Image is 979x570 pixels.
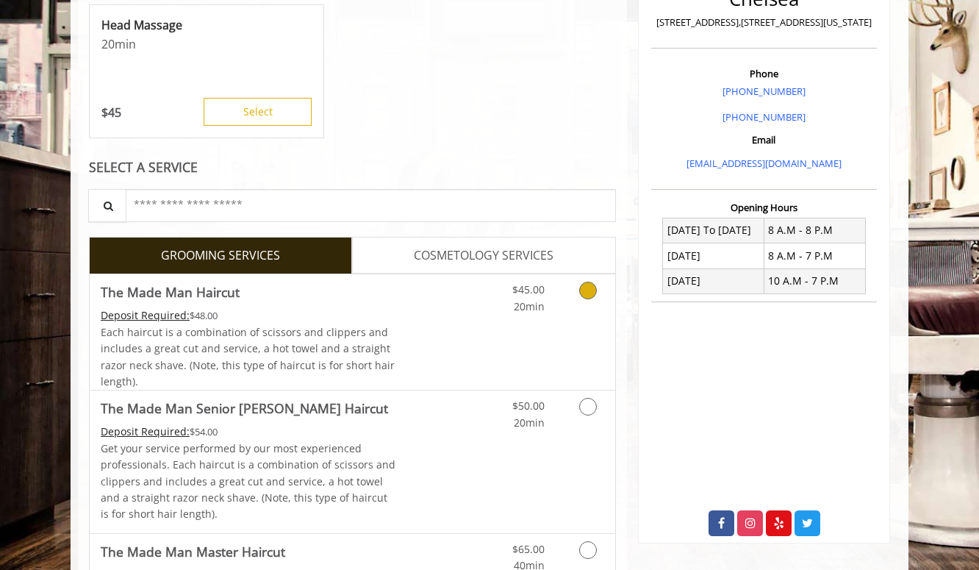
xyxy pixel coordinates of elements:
span: $65.00 [512,542,545,556]
span: 20min [514,416,545,430]
div: $54.00 [101,424,396,440]
div: $48.00 [101,307,396,324]
span: 20min [514,299,545,313]
h3: Opening Hours [651,202,877,213]
span: $45.00 [512,282,545,296]
td: [DATE] [663,243,764,268]
b: The Made Man Master Haircut [101,541,285,562]
p: 45 [101,104,121,121]
button: Select [204,98,312,126]
td: 8 A.M - 8 P.M [764,218,865,243]
p: Get your service performed by our most experienced professionals. Each haircut is a combination o... [101,441,396,523]
span: GROOMING SERVICES [161,246,280,266]
p: [STREET_ADDRESS],[STREET_ADDRESS][US_STATE] [655,15,873,30]
p: Head Massage [101,17,312,33]
div: SELECT A SERVICE [89,160,616,174]
td: [DATE] To [DATE] [663,218,764,243]
a: [EMAIL_ADDRESS][DOMAIN_NAME] [686,157,842,170]
span: $50.00 [512,399,545,413]
span: COSMETOLOGY SERVICES [414,246,553,266]
a: [PHONE_NUMBER] [722,110,806,124]
td: [DATE] [663,268,764,293]
span: This service needs some Advance to be paid before we block your appointment [101,308,190,322]
td: 10 A.M - 7 P.M [764,268,865,293]
a: [PHONE_NUMBER] [722,85,806,98]
p: 20 [101,36,312,52]
span: Each haircut is a combination of scissors and clippers and includes a great cut and service, a ho... [101,325,395,388]
span: min [115,36,136,52]
b: The Made Man Haircut [101,282,240,302]
span: This service needs some Advance to be paid before we block your appointment [101,424,190,438]
h3: Email [655,135,873,145]
b: The Made Man Senior [PERSON_NAME] Haircut [101,398,388,418]
td: 8 A.M - 7 P.M [764,243,865,268]
h3: Phone [655,68,873,79]
button: Service Search [88,189,126,222]
span: $ [101,104,108,121]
